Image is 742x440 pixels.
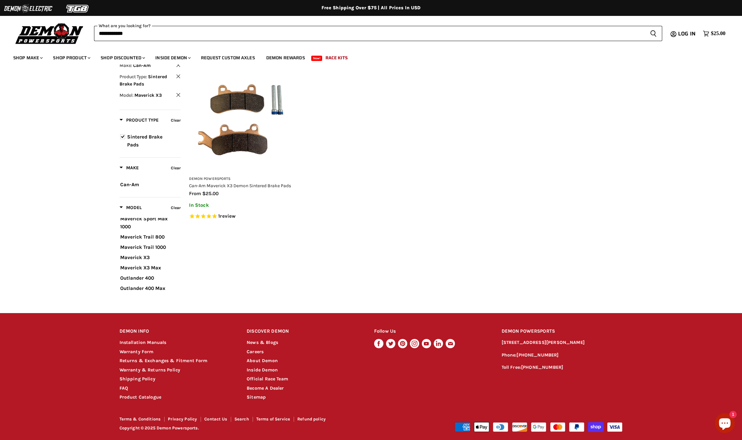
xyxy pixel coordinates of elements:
button: Filter by Make [120,165,139,173]
span: Log in [678,29,696,38]
p: Copyright © 2025 Demon Powersports. [120,426,372,431]
a: Careers [247,349,264,355]
span: review [220,213,235,219]
span: Can-Am [133,63,151,68]
div: Product filter [120,48,181,298]
h2: DEMON POWERSPORTS [502,324,623,339]
h2: DEMON INFO [120,324,234,339]
span: Maverick X3 [134,92,162,98]
span: Maverick X3 [120,254,150,260]
span: Maverick Sport Max 1000 [120,216,168,230]
a: Terms of Service [256,416,290,421]
a: $25.00 [700,29,729,38]
a: Refund policy [297,416,326,421]
a: Returns & Exchanges & Fitment Form [120,358,208,363]
span: from [189,191,201,196]
button: Clear filter by Model Maverick X3 [120,92,181,100]
span: Product Type: [120,74,147,80]
span: Product Type [120,117,159,123]
span: Sintered Brake Pads [127,134,163,148]
a: Installation Manuals [120,340,167,345]
span: Can-Am [120,182,139,188]
a: Contact Us [204,416,227,421]
span: Make [120,165,139,171]
a: Shop Product [48,51,94,65]
a: [PHONE_NUMBER] [521,364,563,370]
span: Sintered Brake Pads [120,74,167,87]
span: Make: [120,63,132,68]
button: Clear filter by Make Can-Am [120,62,181,71]
p: Phone: [502,352,623,359]
a: Shop Discounted [96,51,149,65]
a: Product Catalogue [120,394,162,400]
span: Maverick X3 Max [120,265,161,271]
img: TGB Logo 2 [53,2,103,15]
a: Request Custom Axles [196,51,260,65]
a: Demon Rewards [261,51,310,65]
span: Outlander 400 [120,275,154,281]
a: Shipping Policy [120,376,155,382]
button: Search [645,26,662,41]
a: Privacy Policy [168,416,197,421]
a: Official Race Team [247,376,288,382]
img: Can-Am Maverick X3 Demon Sintered Brake Pads [189,68,293,172]
span: $25.00 [711,30,725,37]
button: Clear filter by Product Type Sintered Brake Pads [120,73,181,89]
a: [PHONE_NUMBER] [517,352,559,358]
span: Maverick Trail 1000 [120,244,166,250]
img: Demon Electric Logo 2 [3,2,53,15]
a: Search [234,416,249,421]
h2: Follow Us [374,324,489,339]
button: Clear filter by Make [169,164,181,173]
span: 1 reviews [218,213,235,219]
a: Terms & Conditions [120,416,161,421]
span: Model [120,205,142,210]
inbox-online-store-chat: Shopify online store chat [713,413,737,435]
a: Sitemap [247,394,266,400]
span: Maverick Trail 800 [120,234,165,240]
div: Free Shipping Over $75 | All Prices In USD [106,5,636,11]
nav: Footer [120,417,372,424]
p: Toll Free: [502,364,623,371]
span: Model: [120,92,133,98]
p: In Stock [189,202,293,208]
a: Warranty Form [120,349,154,355]
p: [STREET_ADDRESS][PERSON_NAME] [502,339,623,347]
button: Filter by Product Type [120,117,159,125]
a: About Demon [247,358,278,363]
input: When autocomplete results are available use up and down arrows to review and enter to select [94,26,645,41]
span: $25.00 [202,191,219,196]
span: New! [311,56,322,61]
a: Warranty & Returns Policy [120,367,180,373]
a: Log in [675,31,700,37]
ul: Main menu [8,48,724,65]
button: Clear filter by Product Type [169,117,181,126]
a: FAQ [120,385,128,391]
a: Can-Am Maverick X3 Demon Sintered Brake Pads [189,183,291,188]
h3: Demon Powersports [189,177,293,182]
span: Outlander 400 Max [120,285,165,291]
h2: DISCOVER DEMON [247,324,362,339]
a: News & Blogs [247,340,278,345]
span: Rated 5.0 out of 5 stars 1 reviews [189,213,293,220]
form: Product [94,26,662,41]
a: Inside Demon [247,367,278,373]
a: Shop Make [8,51,47,65]
button: Clear filter by Model [169,204,181,213]
button: Filter by Model [120,204,142,213]
img: Demon Powersports [13,22,86,45]
a: Race Kits [321,51,353,65]
a: Become A Dealer [247,385,284,391]
a: Inside Demon [150,51,195,65]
